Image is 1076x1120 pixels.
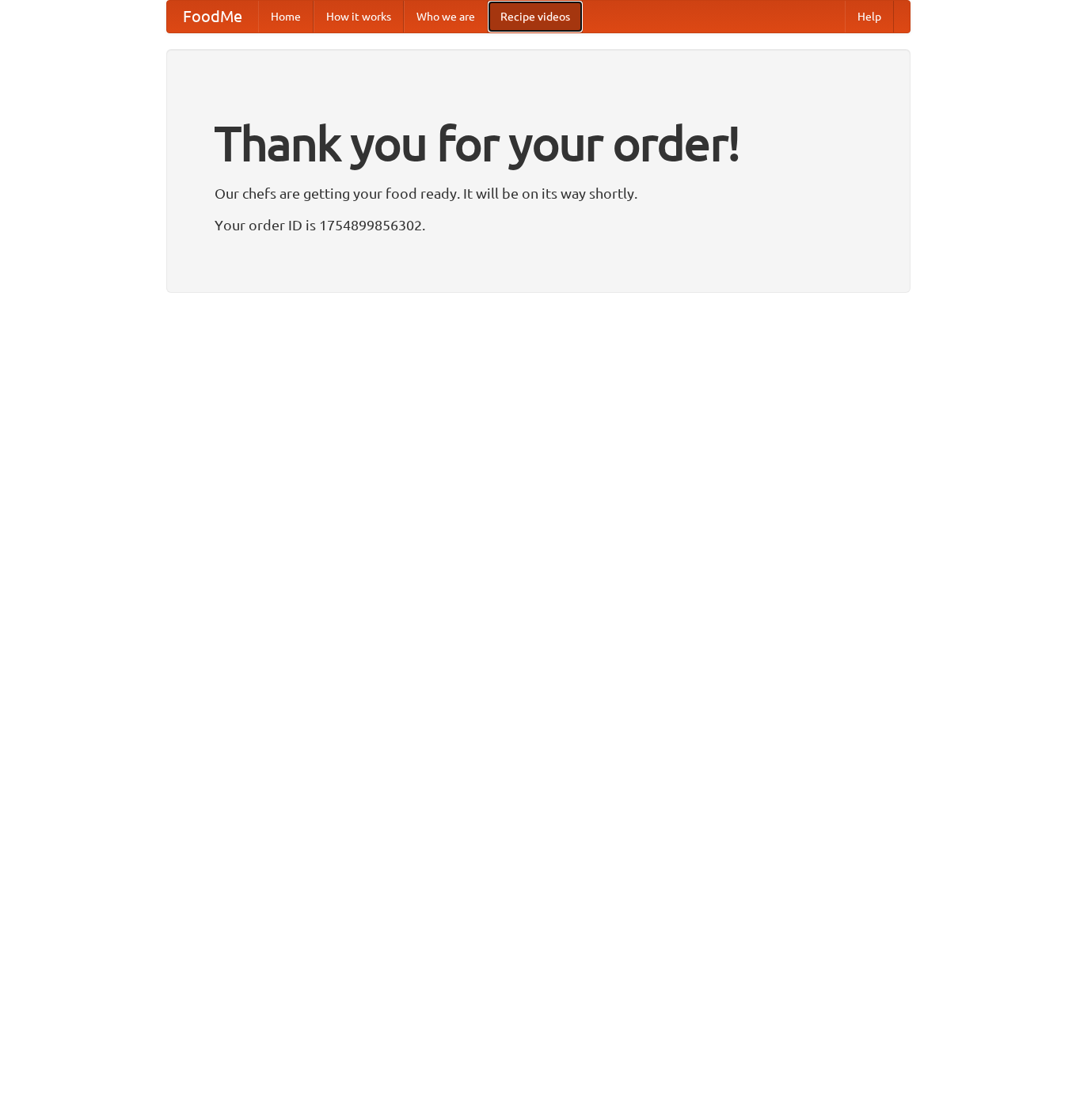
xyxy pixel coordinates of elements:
[404,1,488,32] a: Who we are
[215,213,862,237] p: Your order ID is 1754899856302.
[215,181,862,205] p: Our chefs are getting your food ready. It will be on its way shortly.
[488,1,583,32] a: Recipe videos
[314,1,404,32] a: How it works
[845,1,894,32] a: Help
[215,105,862,181] h1: Thank you for your order!
[167,1,258,32] a: FoodMe
[258,1,314,32] a: Home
